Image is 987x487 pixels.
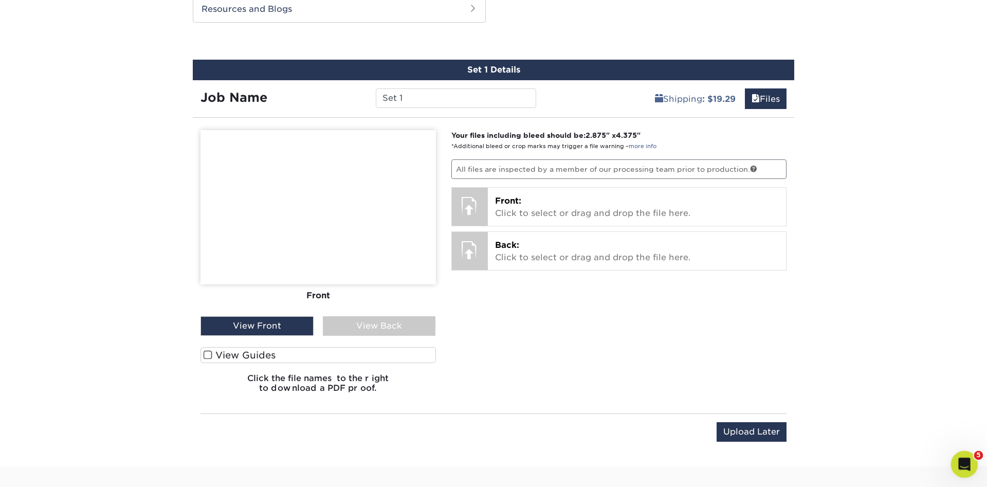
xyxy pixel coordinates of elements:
input: Upload Later [717,422,787,442]
a: more info [629,143,656,150]
div: View Back [323,316,436,336]
p: All files are inspected by a member of our processing team prior to production. [451,159,787,179]
b: : $19.29 [702,94,736,104]
span: shipping [655,94,663,104]
span: files [752,94,760,104]
span: 2.875 [586,131,606,139]
div: Front [200,284,436,307]
a: Shipping: $19.29 [648,88,742,109]
span: Front: [495,196,521,206]
small: *Additional bleed or crop marks may trigger a file warning – [451,143,656,150]
span: 4.375 [616,131,637,139]
span: Back: [495,240,519,250]
a: Files [745,88,787,109]
div: View Front [200,316,314,336]
p: Click to select or drag and drop the file here. [495,239,779,264]
span: 5 [974,451,983,460]
label: View Guides [200,347,436,363]
strong: Job Name [200,90,267,105]
iframe: Intercom live chat [951,451,978,478]
p: Click to select or drag and drop the file here. [495,195,779,220]
div: Set 1 Details [193,60,794,80]
h6: Click the file names to the right to download a PDF proof. [200,373,436,401]
input: Enter a job name [376,88,536,108]
strong: Your files including bleed should be: " x " [451,131,641,139]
